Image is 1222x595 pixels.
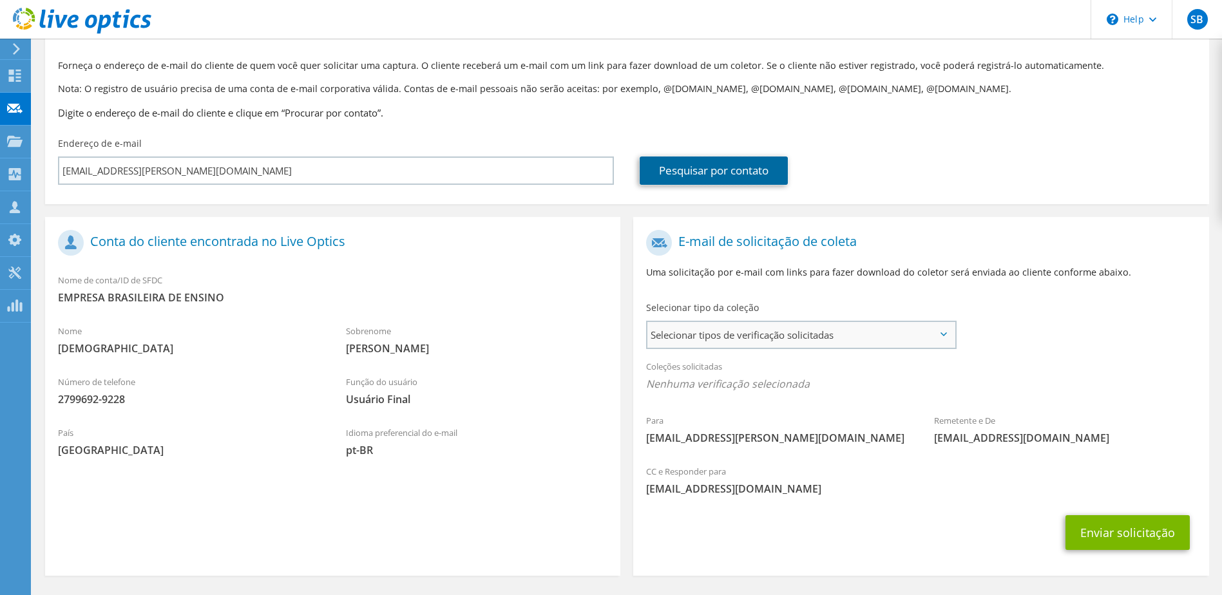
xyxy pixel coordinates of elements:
div: Nome de conta/ID de SFDC [45,267,620,311]
span: pt-BR [346,443,608,457]
span: [EMAIL_ADDRESS][PERSON_NAME][DOMAIN_NAME] [646,431,908,445]
h1: E-mail de solicitação de coleta [646,230,1189,256]
span: 2799692-9228 [58,392,320,406]
p: Uma solicitação por e-mail com links para fazer download do coletor será enviada ao cliente confo... [646,265,1196,279]
button: Enviar solicitação [1065,515,1190,550]
div: Para [633,407,921,451]
div: Idioma preferencial do e-mail [333,419,621,464]
span: Selecionar tipos de verificação solicitadas [647,322,954,348]
div: CC e Responder para [633,458,1208,502]
a: Pesquisar por contato [640,156,788,185]
div: Função do usuário [333,368,621,413]
span: [DEMOGRAPHIC_DATA] [58,341,320,355]
span: Nenhuma verificação selecionada [646,377,1196,391]
div: Nome [45,317,333,362]
label: Endereço de e-mail [58,137,142,150]
h3: Digite o endereço de e-mail do cliente e clique em “Procurar por contato”. [58,106,1196,120]
span: [EMAIL_ADDRESS][DOMAIN_NAME] [646,482,1196,496]
div: Remetente e De [921,407,1209,451]
div: Número de telefone [45,368,333,413]
span: Usuário Final [346,392,608,406]
span: [GEOGRAPHIC_DATA] [58,443,320,457]
h1: Conta do cliente encontrada no Live Optics [58,230,601,256]
div: Sobrenome [333,317,621,362]
svg: \n [1107,14,1118,25]
span: [EMAIL_ADDRESS][DOMAIN_NAME] [934,431,1196,445]
p: Nota: O registro de usuário precisa de uma conta de e-mail corporativa válida. Contas de e-mail p... [58,82,1196,96]
div: País [45,419,333,464]
span: SB [1187,9,1208,30]
label: Selecionar tipo da coleção [646,301,759,314]
span: EMPRESA BRASILEIRA DE ENSINO [58,290,607,305]
p: Forneça o endereço de e-mail do cliente de quem você quer solicitar uma captura. O cliente recebe... [58,59,1196,73]
div: Coleções solicitadas [633,353,1208,401]
span: [PERSON_NAME] [346,341,608,355]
